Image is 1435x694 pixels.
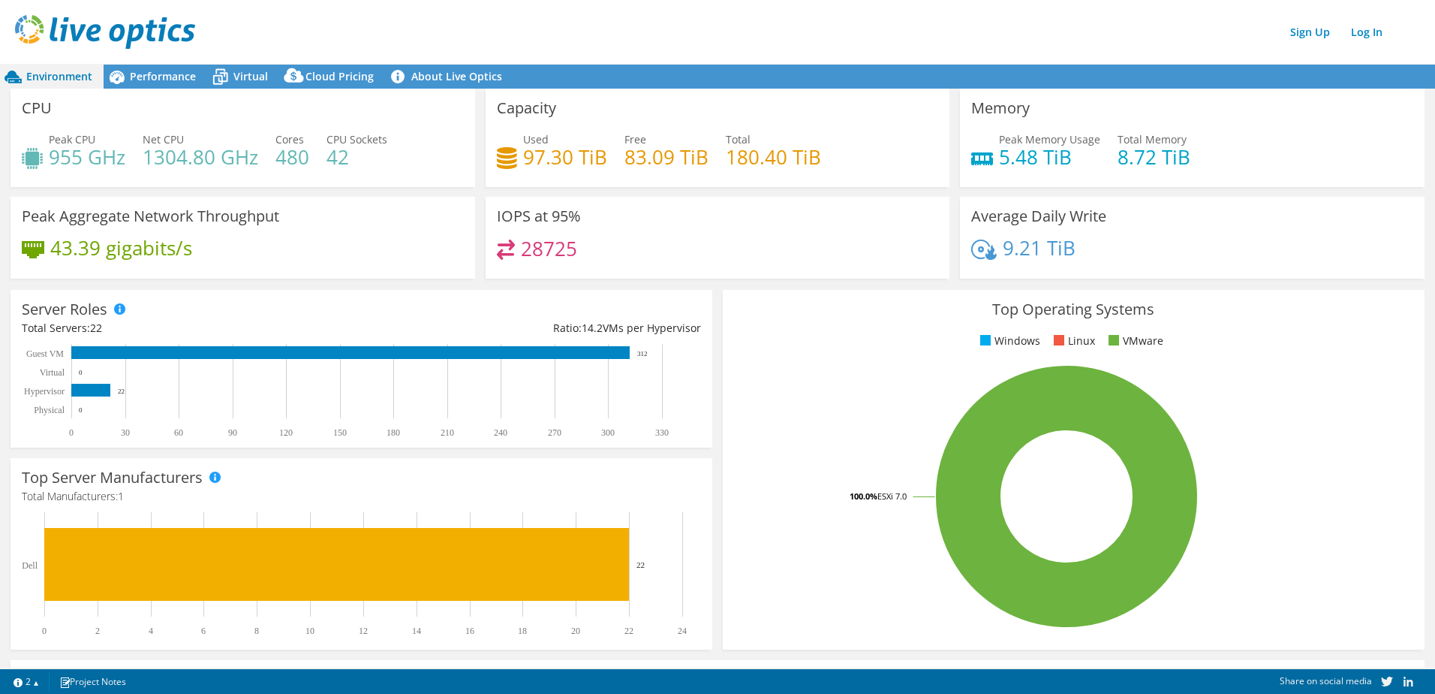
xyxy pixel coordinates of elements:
text: Dell [22,560,38,571]
li: Windows [976,333,1040,349]
span: Free [624,132,646,146]
text: Hypervisor [24,386,65,397]
img: live_optics_svg.svg [15,15,195,49]
h3: IOPS at 95% [497,208,581,225]
text: 12 [359,626,368,636]
text: 0 [69,427,74,438]
text: 2 [95,626,100,636]
div: Ratio: VMs per Hypervisor [361,320,700,336]
text: 18 [518,626,527,636]
h4: 480 [275,149,309,165]
text: 120 [279,427,293,438]
h3: Memory [971,100,1030,116]
text: 300 [601,427,615,438]
span: Net CPU [143,132,184,146]
text: 22 [636,560,645,569]
h4: 1304.80 GHz [143,149,258,165]
span: Cores [275,132,304,146]
text: 270 [548,427,561,438]
h4: 955 GHz [49,149,125,165]
span: Peak CPU [49,132,95,146]
span: Used [523,132,549,146]
text: 0 [79,406,83,414]
text: 0 [79,369,83,376]
h3: Top Server Manufacturers [22,469,203,486]
a: Sign Up [1283,21,1337,43]
span: CPU Sockets [326,132,387,146]
text: 14 [412,626,421,636]
text: 150 [333,427,347,438]
text: Guest VM [26,349,64,359]
span: Cloud Pricing [305,69,374,83]
li: Linux [1050,333,1095,349]
text: 10 [305,626,314,636]
div: Total Servers: [22,320,361,336]
text: 4 [149,626,153,636]
text: 8 [254,626,259,636]
text: 60 [174,427,183,438]
span: Share on social media [1280,674,1372,687]
h4: 180.40 TiB [726,149,821,165]
text: 240 [494,427,507,438]
a: Project Notes [49,672,137,691]
h3: Top Operating Systems [734,301,1413,318]
span: Total Memory [1118,132,1187,146]
text: 90 [228,427,237,438]
text: Virtual [40,367,65,378]
text: 0 [42,626,47,636]
h4: 97.30 TiB [523,149,607,165]
span: Environment [26,69,92,83]
a: About Live Optics [385,65,513,89]
h4: Total Manufacturers: [22,488,701,505]
span: Virtual [233,69,268,83]
span: Performance [130,69,196,83]
h4: 83.09 TiB [624,149,708,165]
text: 210 [441,427,454,438]
h4: 42 [326,149,387,165]
h3: CPU [22,100,52,116]
text: 330 [655,427,669,438]
span: Total [726,132,751,146]
h4: 8.72 TiB [1118,149,1190,165]
text: 30 [121,427,130,438]
a: Log In [1343,21,1390,43]
text: 180 [387,427,400,438]
tspan: 100.0% [850,490,877,502]
tspan: ESXi 7.0 [877,490,907,502]
h3: Peak Aggregate Network Throughput [22,208,279,225]
h4: 43.39 gigabits/s [50,240,192,256]
span: Peak Memory Usage [999,132,1100,146]
text: 20 [571,626,580,636]
h4: 28725 [521,240,577,257]
span: 22 [90,321,102,335]
h4: 5.48 TiB [999,149,1100,165]
span: 14.2 [582,321,603,335]
h3: Server Roles [22,301,107,318]
li: VMware [1105,333,1163,349]
text: 22 [624,626,633,636]
h3: Average Daily Write [971,208,1106,225]
text: 312 [637,350,648,358]
text: 22 [118,388,125,395]
h4: 9.21 TiB [1003,240,1075,256]
text: 24 [678,626,687,636]
a: 2 [3,672,50,691]
text: Physical [34,405,65,415]
text: 16 [465,626,474,636]
span: 1 [118,489,124,503]
text: 6 [201,626,206,636]
h3: Capacity [497,100,556,116]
